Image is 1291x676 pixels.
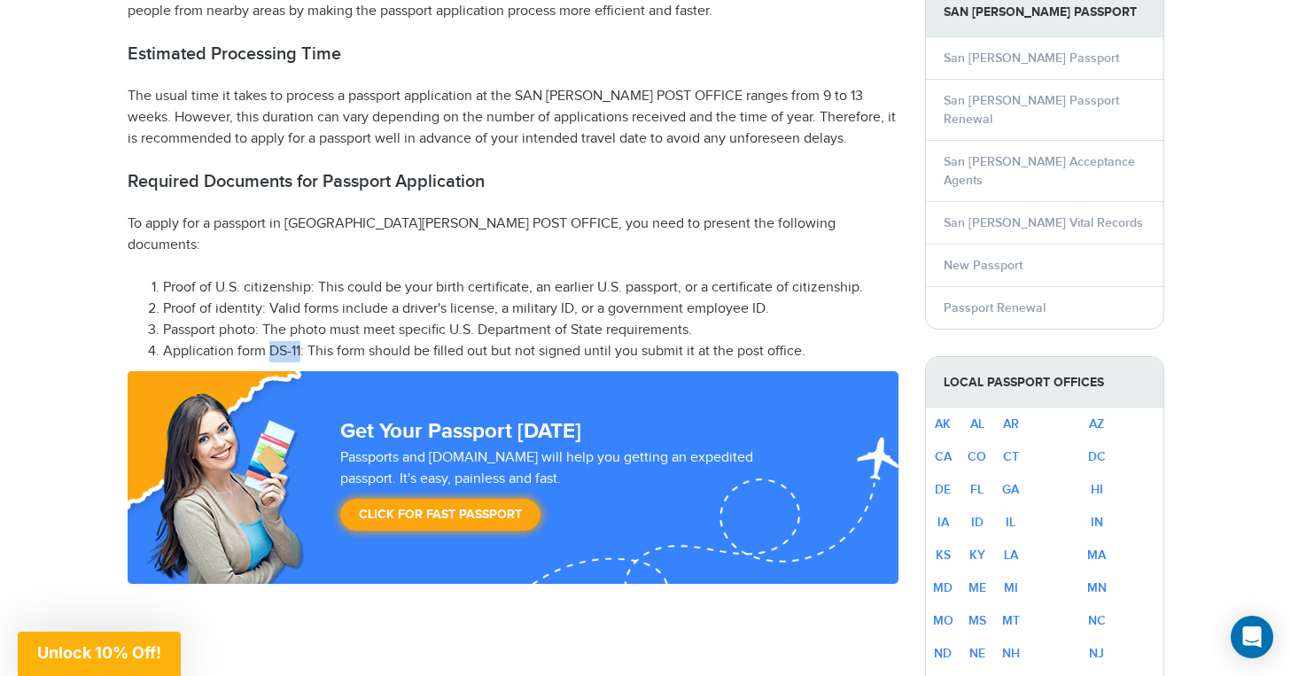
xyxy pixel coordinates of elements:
a: LA [1004,548,1018,563]
li: Proof of identity: Valid forms include a driver's license, a military ID, or a government employe... [163,299,898,320]
a: AR [1003,416,1019,431]
a: CT [1003,449,1019,464]
div: Passports and [DOMAIN_NAME] will help you getting an expedited passport. It's easy, painless and ... [333,447,817,540]
a: IL [1006,515,1015,530]
a: DC [1088,449,1106,464]
a: GA [1002,482,1019,497]
a: CA [935,449,952,464]
a: IA [937,515,949,530]
a: San [PERSON_NAME] Passport Renewal [944,93,1119,127]
a: New Passport [944,258,1023,273]
a: NJ [1089,646,1104,661]
a: MS [968,613,986,628]
a: NC [1088,613,1106,628]
div: Unlock 10% Off! [18,632,181,676]
a: KS [936,548,951,563]
a: ME [968,580,986,595]
p: To apply for a passport in [GEOGRAPHIC_DATA][PERSON_NAME] POST OFFICE, you need to present the fo... [128,214,898,256]
a: MA [1087,548,1106,563]
a: IN [1091,515,1103,530]
p: The usual time it takes to process a passport application at the SAN [PERSON_NAME] POST OFFICE ra... [128,86,898,150]
a: San [PERSON_NAME] Passport [944,51,1119,66]
a: MT [1002,613,1020,628]
a: MD [933,580,953,595]
a: MO [933,613,953,628]
a: DE [935,482,951,497]
a: KY [969,548,985,563]
a: San [PERSON_NAME] Vital Records [944,215,1143,230]
a: ND [934,646,952,661]
a: AL [970,416,984,431]
a: NE [969,646,985,661]
strong: Get Your Passport [DATE] [340,418,581,444]
li: Proof of U.S. citizenship: This could be your birth certificate, an earlier U.S. passport, or a c... [163,277,898,299]
a: MN [1087,580,1107,595]
a: HI [1091,482,1103,497]
a: MI [1004,580,1018,595]
a: AZ [1089,416,1104,431]
li: Application form DS-11: This form should be filled out but not signed until you submit it at the ... [163,341,898,362]
a: San [PERSON_NAME] Acceptance Agents [944,154,1135,188]
div: Open Intercom Messenger [1231,616,1273,658]
a: NH [1002,646,1020,661]
a: CO [968,449,986,464]
li: Passport photo: The photo must meet specific U.S. Department of State requirements. [163,320,898,341]
a: FL [970,482,984,497]
a: Passport Renewal [944,300,1046,315]
a: ID [971,515,984,530]
a: AK [935,416,951,431]
a: Click for Fast Passport [340,499,541,531]
h2: Required Documents for Passport Application [128,171,898,192]
span: Unlock 10% Off! [37,643,161,662]
h2: Estimated Processing Time [128,43,898,65]
strong: Local Passport Offices [926,357,1163,408]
